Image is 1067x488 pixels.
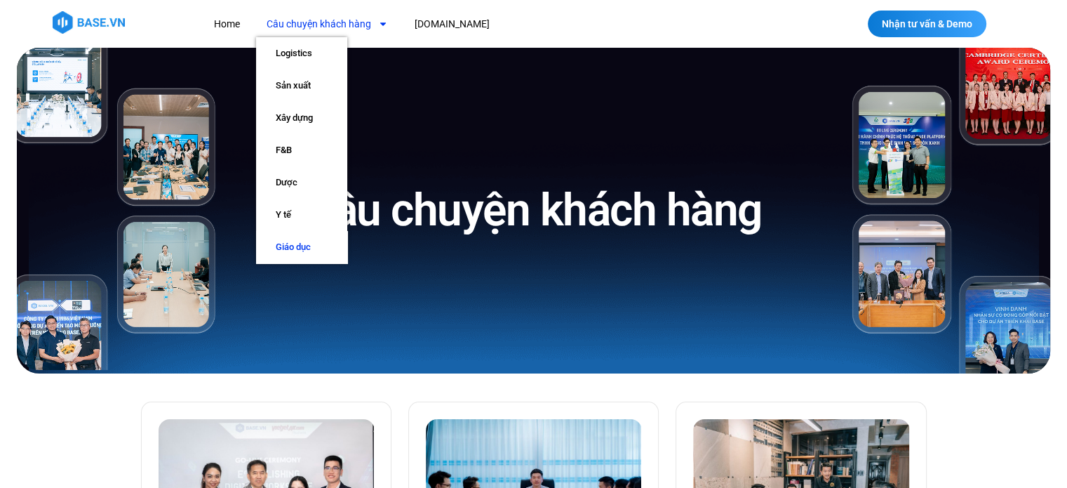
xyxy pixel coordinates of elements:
[256,37,347,263] ul: Câu chuyện khách hàng
[256,37,347,70] a: Logistics
[305,181,762,239] h1: Câu chuyện khách hàng
[256,166,347,199] a: Dược
[256,199,347,231] a: Y tế
[868,11,986,37] a: Nhận tư vấn & Demo
[256,70,347,102] a: Sản xuất
[256,134,347,166] a: F&B
[404,11,500,37] a: [DOMAIN_NAME]
[256,11,398,37] a: Câu chuyện khách hàng
[203,11,747,37] nav: Menu
[256,102,347,134] a: Xây dựng
[882,19,972,29] span: Nhận tư vấn & Demo
[203,11,250,37] a: Home
[256,231,347,263] a: Giáo dục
